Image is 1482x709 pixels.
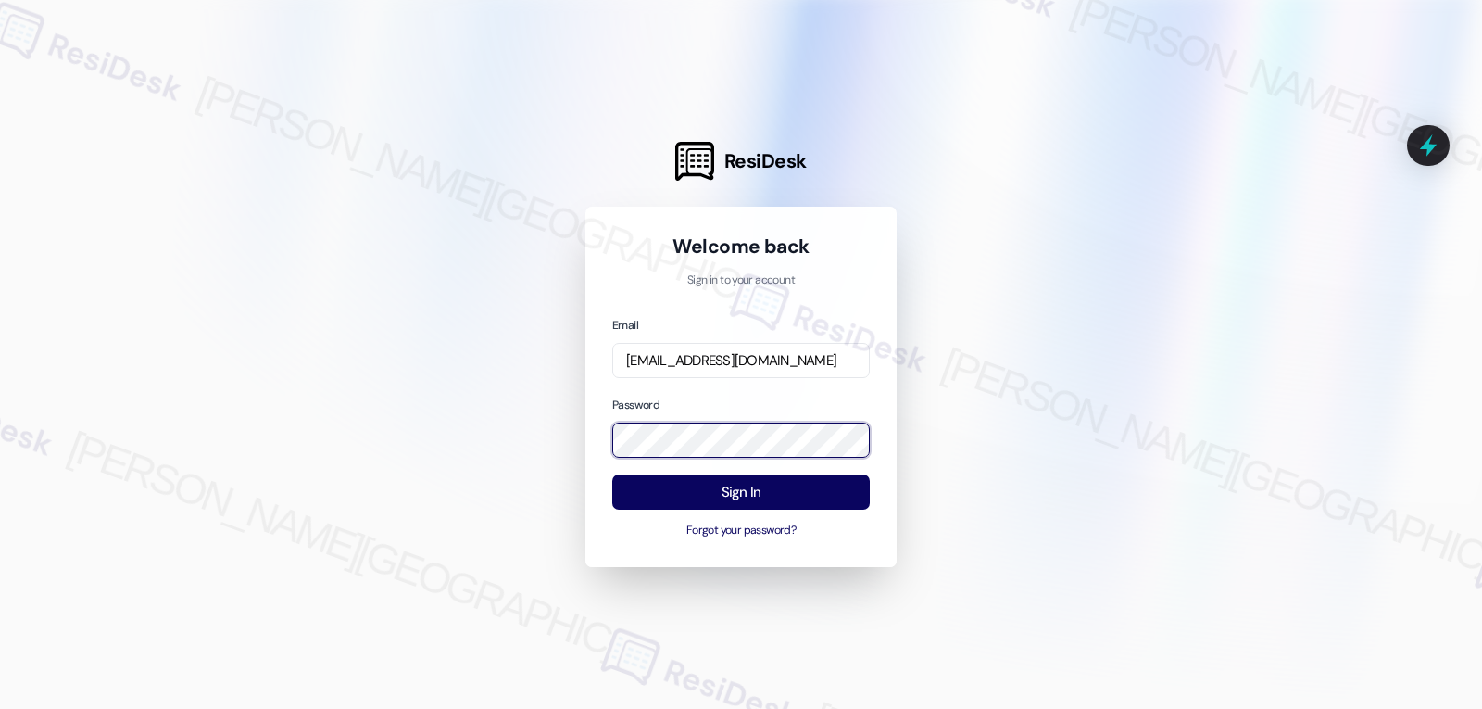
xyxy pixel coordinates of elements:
label: Email [612,318,638,333]
input: name@example.com [612,343,870,379]
img: ResiDesk Logo [675,142,714,181]
span: ResiDesk [724,148,807,174]
h1: Welcome back [612,234,870,260]
p: Sign in to your account [612,272,870,289]
label: Password [612,398,659,412]
button: Forgot your password? [612,523,870,539]
button: Sign In [612,475,870,511]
